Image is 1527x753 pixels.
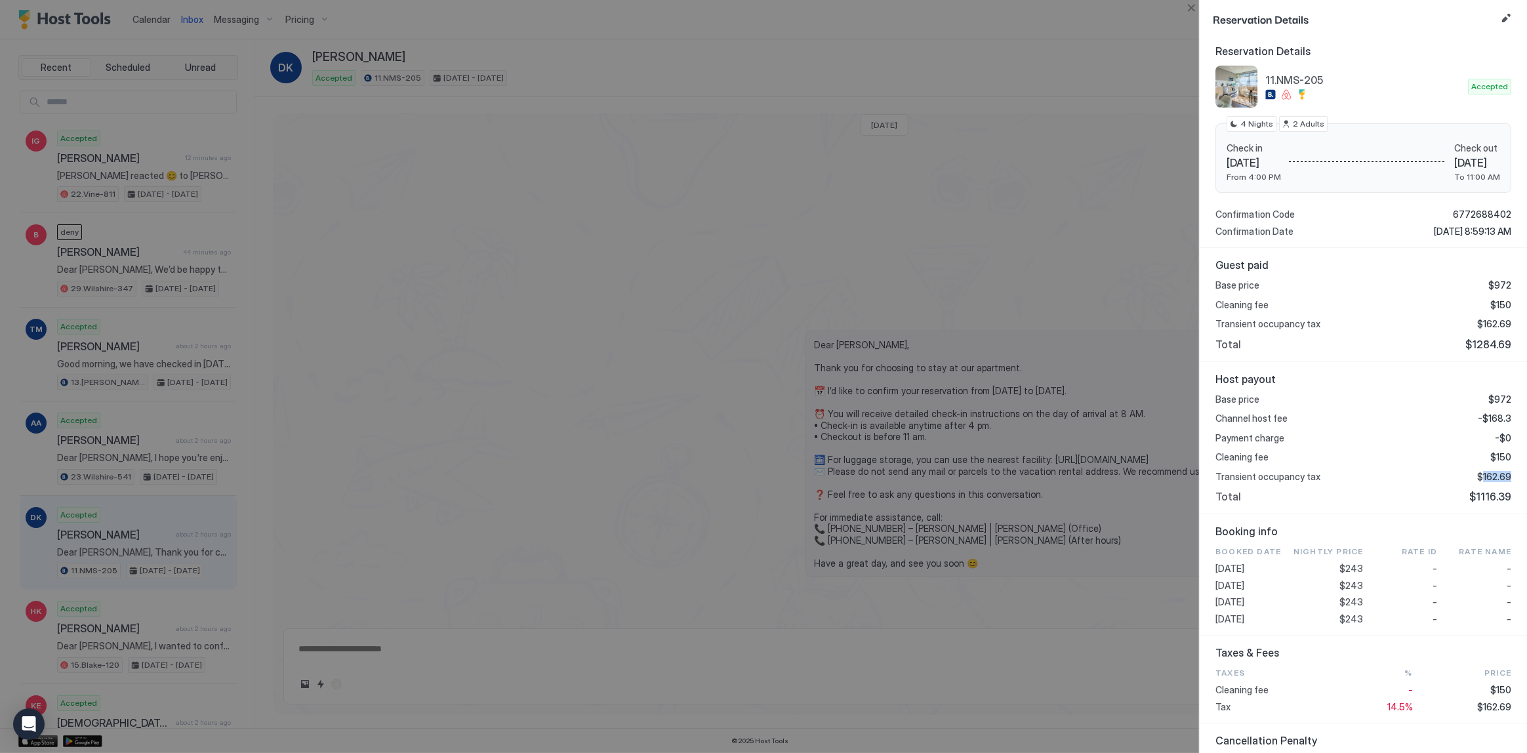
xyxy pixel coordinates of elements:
[1240,118,1273,130] span: 4 Nights
[1215,451,1269,463] span: Cleaning fee
[1227,172,1281,182] span: From 4:00 PM
[1469,490,1511,503] span: $1116.39
[1490,299,1511,311] span: $150
[1404,667,1412,679] span: %
[1454,172,1500,182] span: To 11:00 AM
[1215,66,1257,108] div: listing image
[1490,684,1511,696] span: $150
[1265,73,1463,87] span: 11.NMS-205
[1227,142,1281,154] span: Check in
[1215,596,1290,608] span: [DATE]
[1477,471,1511,483] span: $162.69
[1433,580,1437,592] span: -
[1484,667,1511,679] span: Price
[1477,701,1511,713] span: $162.69
[1215,338,1241,351] span: Total
[1215,563,1290,575] span: [DATE]
[1293,546,1364,558] span: Nightly Price
[1215,226,1293,237] span: Confirmation Date
[1495,432,1511,444] span: -$0
[1340,596,1364,608] span: $243
[1215,546,1290,558] span: Booked Date
[1215,580,1290,592] span: [DATE]
[1215,299,1269,311] span: Cleaning fee
[1459,546,1511,558] span: Rate Name
[1433,563,1437,575] span: -
[1507,613,1511,625] span: -
[1215,373,1511,386] span: Host payout
[1213,10,1496,27] span: Reservation Details
[1340,613,1364,625] span: $243
[1477,318,1511,330] span: $162.69
[1453,209,1511,220] span: 6772688402
[1293,118,1324,130] span: 2 Adults
[1465,338,1511,351] span: $1284.69
[1507,563,1511,575] span: -
[1215,701,1314,713] span: Tax
[1227,156,1281,169] span: [DATE]
[1490,451,1511,463] span: $150
[1408,684,1413,696] span: -
[1215,525,1511,538] span: Booking info
[1340,563,1364,575] span: $243
[1215,209,1295,220] span: Confirmation Code
[1507,596,1511,608] span: -
[1215,734,1511,747] span: Cancellation Penalty
[1215,45,1511,58] span: Reservation Details
[1471,81,1508,92] span: Accepted
[1488,279,1511,291] span: $972
[1215,413,1288,424] span: Channel host fee
[1387,701,1413,713] span: 14.5%
[1507,580,1511,592] span: -
[1434,226,1511,237] span: [DATE] 8:59:13 AM
[1215,258,1511,272] span: Guest paid
[1454,142,1500,154] span: Check out
[1488,394,1511,405] span: $972
[1215,667,1314,679] span: Taxes
[1215,646,1511,659] span: Taxes & Fees
[1215,471,1320,483] span: Transient occupancy tax
[1454,156,1500,169] span: [DATE]
[1215,613,1290,625] span: [DATE]
[1215,279,1259,291] span: Base price
[1478,413,1511,424] span: -$168.3
[13,708,45,740] div: Open Intercom Messenger
[1340,580,1364,592] span: $243
[1215,394,1259,405] span: Base price
[1215,490,1241,503] span: Total
[1215,684,1314,696] span: Cleaning fee
[1498,10,1514,26] button: Edit reservation
[1402,546,1437,558] span: Rate ID
[1215,432,1284,444] span: Payment charge
[1215,318,1320,330] span: Transient occupancy tax
[1433,596,1437,608] span: -
[1433,613,1437,625] span: -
